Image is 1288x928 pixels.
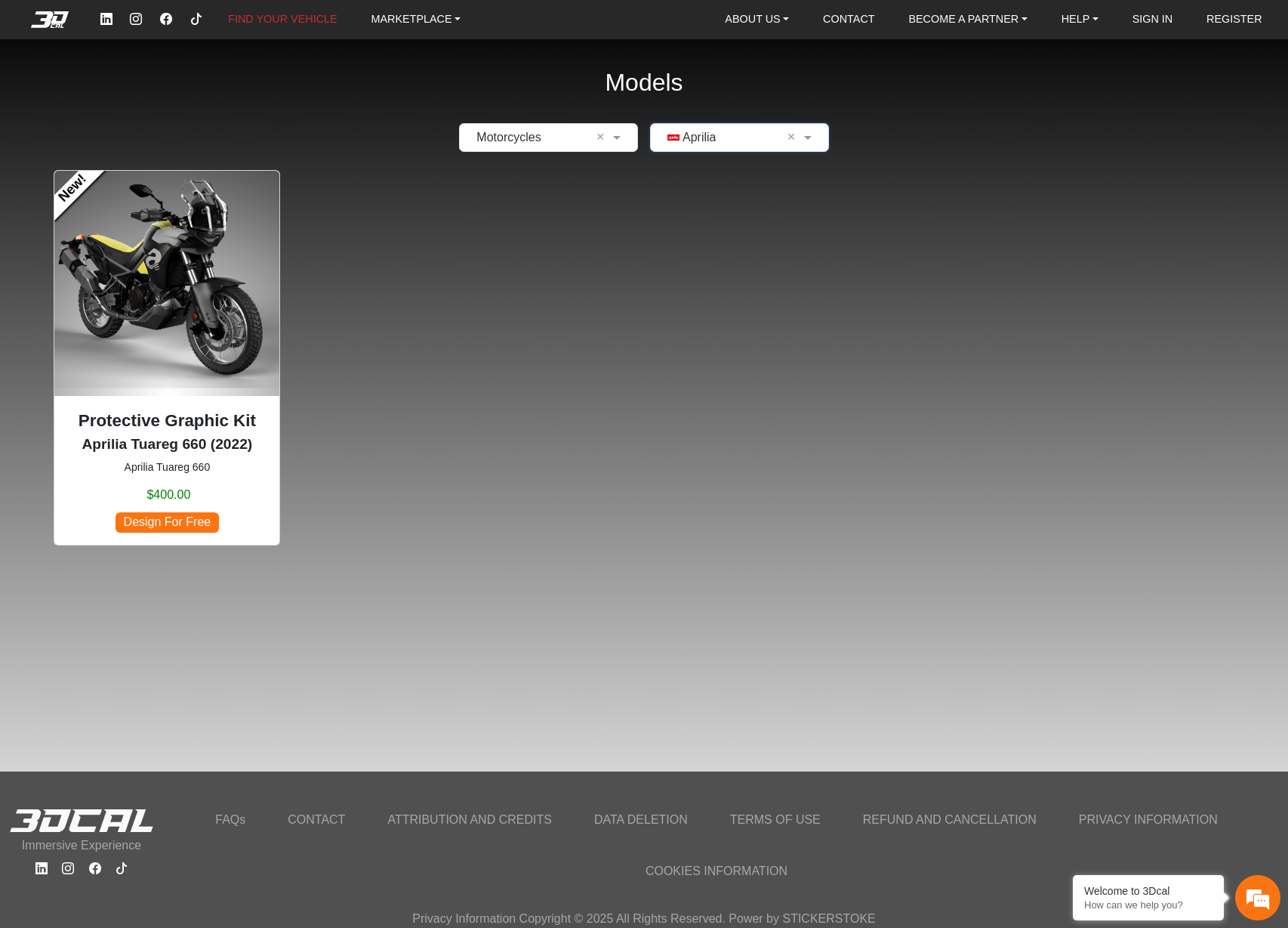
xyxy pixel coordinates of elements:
[585,806,697,834] a: DATA DELETION
[596,128,609,147] span: Clean Field
[902,7,1033,32] a: BECOME A PARTNER
[101,447,195,493] div: FAQs
[66,459,267,475] small: Aprilia Tuareg 660
[248,8,284,44] div: Minimize live chat window
[194,447,288,493] div: Articles
[365,7,467,32] a: MARKETPLACE
[1084,899,1213,911] p: How can we help you?
[1070,806,1227,834] a: PRIVACY INFORMATION
[54,171,279,396] img: Tuareg 660null2022
[17,78,39,101] div: Navigation go back
[378,806,561,834] a: ATTRIBUTION AND CREDITS
[88,178,208,321] span: We're online!
[8,473,101,484] span: Conversation
[854,806,1046,834] a: REFUND AND CANCELLATION
[116,512,218,533] span: Design For Free
[1084,885,1213,897] div: Welcome to 3Dcal
[1200,7,1268,32] a: REGISTER
[719,7,795,32] a: ABOUT US
[1055,7,1105,32] a: HELP
[206,806,254,834] a: FAQs
[101,79,276,99] div: Chat with us now
[9,837,154,855] p: Immersive Experience
[412,910,876,928] p: Privacy Information Copyright © 2025 All Rights Reserved. Power by STICKERSTOKE
[279,806,354,834] a: CONTACT
[222,7,343,32] a: FIND YOUR VEHICLE
[66,408,267,434] p: Protective Graphic Kit
[54,170,280,546] div: Aprilia Tuareg 660
[146,486,190,504] span: $400.00
[636,858,797,885] a: COOKIES INFORMATION
[817,7,880,32] a: CONTACT
[605,48,683,117] h2: Models
[42,158,103,219] a: New!
[787,128,800,147] span: Clean Field
[66,434,267,456] p: Aprilia Tuareg 660 (2022)
[1126,7,1179,32] a: SIGN IN
[8,394,288,447] textarea: Type your message and hit 'Enter'
[721,806,830,834] a: TERMS OF USE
